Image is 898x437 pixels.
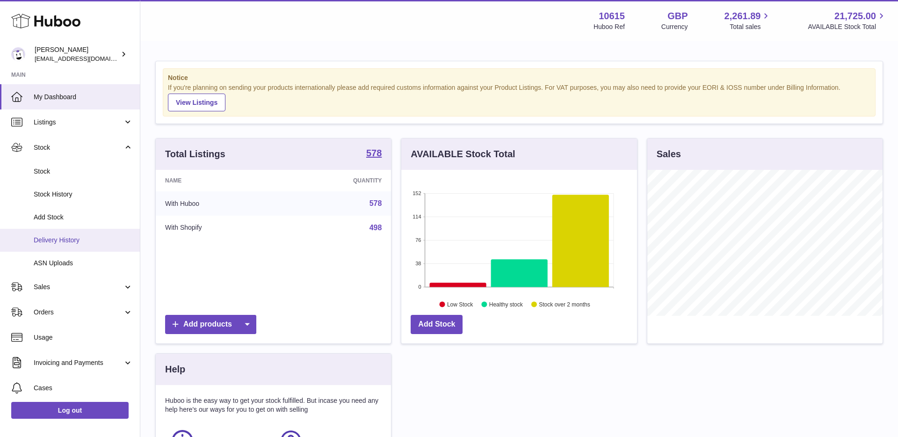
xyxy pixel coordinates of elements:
strong: 578 [366,148,382,158]
div: [PERSON_NAME] [35,45,119,63]
p: Huboo is the easy way to get your stock fulfilled. But incase you need any help here's our ways f... [165,396,382,414]
span: Stock History [34,190,133,199]
div: Huboo Ref [594,22,625,31]
span: My Dashboard [34,93,133,102]
span: Invoicing and Payments [34,358,123,367]
text: Stock over 2 months [539,301,590,307]
span: Cases [34,384,133,393]
strong: 10615 [599,10,625,22]
strong: GBP [667,10,688,22]
a: 578 [369,199,382,207]
h3: Sales [657,148,681,160]
a: Add products [165,315,256,334]
span: [EMAIL_ADDRESS][DOMAIN_NAME] [35,55,138,62]
td: With Shopify [156,216,282,240]
div: If you're planning on sending your products internationally please add required customs informati... [168,83,870,111]
span: Stock [34,143,123,152]
strong: Notice [168,73,870,82]
a: 2,261.89 Total sales [724,10,772,31]
h3: AVAILABLE Stock Total [411,148,515,160]
span: Usage [34,333,133,342]
td: With Huboo [156,191,282,216]
a: Log out [11,402,129,419]
span: Total sales [730,22,771,31]
span: AVAILABLE Stock Total [808,22,887,31]
span: ASN Uploads [34,259,133,268]
a: View Listings [168,94,225,111]
span: Stock [34,167,133,176]
span: Sales [34,283,123,291]
h3: Total Listings [165,148,225,160]
span: 21,725.00 [834,10,876,22]
img: fulfillment@fable.com [11,47,25,61]
span: Listings [34,118,123,127]
div: Currency [661,22,688,31]
span: 2,261.89 [724,10,761,22]
span: Orders [34,308,123,317]
th: Name [156,170,282,191]
th: Quantity [282,170,391,191]
text: 114 [413,214,421,219]
span: Add Stock [34,213,133,222]
text: Low Stock [447,301,473,307]
a: 578 [366,148,382,160]
h3: Help [165,363,185,376]
span: Delivery History [34,236,133,245]
text: 0 [419,284,421,290]
a: Add Stock [411,315,463,334]
text: Healthy stock [489,301,523,307]
text: 38 [416,261,421,266]
a: 498 [369,224,382,232]
text: 76 [416,237,421,243]
a: 21,725.00 AVAILABLE Stock Total [808,10,887,31]
text: 152 [413,190,421,196]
